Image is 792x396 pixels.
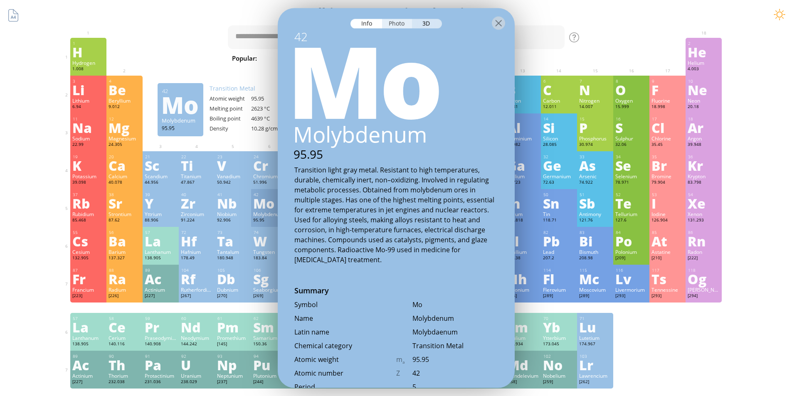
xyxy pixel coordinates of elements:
[543,217,575,224] div: 118.71
[507,97,539,104] div: Boron
[507,159,539,172] div: Ga
[651,173,683,180] div: Bromine
[528,53,589,63] span: [MEDICAL_DATA]
[688,217,720,224] div: 131.293
[251,115,293,122] div: 4639 °C
[651,97,683,104] div: Fluorine
[651,83,683,96] div: F
[543,159,575,172] div: Ge
[615,248,647,255] div: Polonium
[109,272,141,285] div: Ra
[72,211,104,217] div: Rubidium
[72,83,104,96] div: Li
[73,41,104,46] div: 1
[507,217,539,224] div: 114.818
[616,268,647,273] div: 116
[688,135,720,142] div: Argon
[109,79,141,84] div: 4
[688,197,720,210] div: Xe
[109,248,141,255] div: Barium
[543,173,575,180] div: Germanium
[253,211,285,217] div: Molybdenum
[109,268,141,273] div: 88
[580,268,611,273] div: 115
[72,197,104,210] div: Rb
[145,293,177,300] div: [227]
[615,293,647,300] div: [293]
[72,97,104,104] div: Lithium
[507,180,539,186] div: 69.723
[217,197,249,210] div: Nb
[688,211,720,217] div: Xenon
[181,173,213,180] div: Titanium
[73,230,104,235] div: 55
[109,217,141,224] div: 87.62
[580,116,611,122] div: 15
[579,83,611,96] div: N
[688,83,720,96] div: Ne
[580,192,611,197] div: 51
[652,192,683,197] div: 53
[109,192,141,197] div: 38
[254,316,285,321] div: 62
[688,234,720,248] div: Rn
[579,248,611,255] div: Bismuth
[543,272,575,285] div: Fl
[543,316,575,321] div: 70
[507,173,539,180] div: Gallium
[688,286,720,293] div: [PERSON_NAME]
[543,180,575,186] div: 72.63
[579,173,611,180] div: Arsenic
[109,97,141,104] div: Beryllium
[217,173,249,180] div: Vanadium
[254,230,285,235] div: 74
[253,180,285,186] div: 51.996
[271,28,515,128] div: Mo
[145,248,177,255] div: Lanthanum
[651,286,683,293] div: Tennessine
[579,217,611,224] div: 121.76
[251,105,293,112] div: 2623 °C
[615,255,647,262] div: [209]
[543,248,575,255] div: Lead
[217,234,249,248] div: Ta
[615,142,647,148] div: 32.06
[652,79,683,84] div: 9
[181,217,213,224] div: 91.224
[543,142,575,148] div: 28.085
[254,154,285,160] div: 24
[109,197,141,210] div: Sr
[688,173,720,180] div: Krypton
[507,192,539,197] div: 49
[72,104,104,111] div: 6.94
[181,293,213,300] div: [267]
[109,154,141,160] div: 20
[579,104,611,111] div: 14.007
[507,154,539,160] div: 31
[254,268,285,273] div: 106
[543,135,575,142] div: Silicon
[217,159,249,172] div: V
[217,154,249,160] div: 23
[181,180,213,186] div: 47.867
[651,248,683,255] div: Astatine
[616,154,647,160] div: 34
[217,248,249,255] div: Tantalum
[109,286,141,293] div: Radium
[161,98,199,111] div: Mo
[615,104,647,111] div: 15.999
[543,83,575,96] div: C
[145,180,177,186] div: 44.956
[181,192,213,197] div: 40
[688,293,720,300] div: [294]
[615,217,647,224] div: 127.6
[109,135,141,142] div: Magnesium
[615,197,647,210] div: Te
[580,79,611,84] div: 7
[507,286,539,293] div: Nihonium
[507,293,539,300] div: [286]
[217,211,249,217] div: Niobium
[109,121,141,134] div: Mg
[145,211,177,217] div: Yttrium
[688,154,720,160] div: 36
